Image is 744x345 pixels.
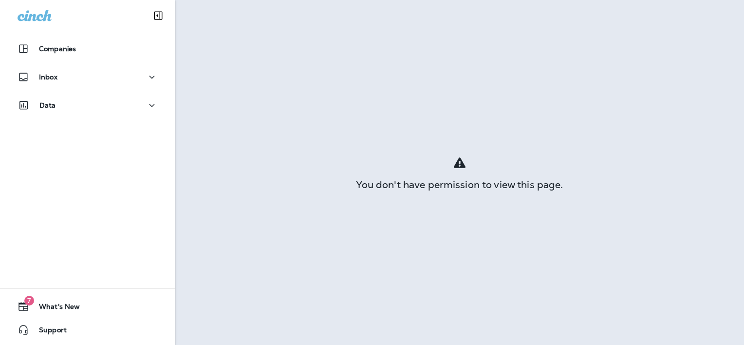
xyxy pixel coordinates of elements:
span: Support [29,326,67,338]
button: Companies [10,39,166,58]
div: You don't have permission to view this page. [175,181,744,189]
p: Companies [39,45,76,53]
p: Inbox [39,73,57,81]
span: What's New [29,303,80,314]
button: Data [10,96,166,115]
span: 7 [24,296,34,306]
button: Support [10,320,166,340]
p: Data [39,101,56,109]
button: Inbox [10,67,166,87]
button: Collapse Sidebar [145,6,172,25]
button: 7What's New [10,297,166,316]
